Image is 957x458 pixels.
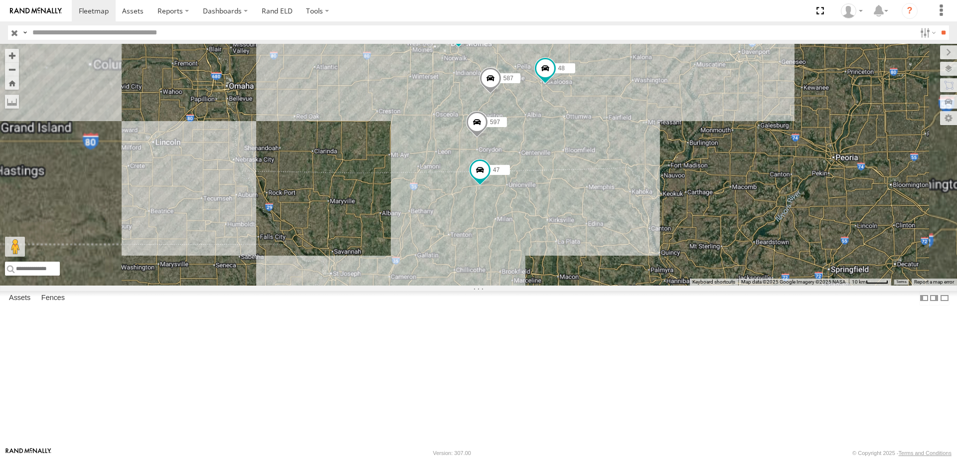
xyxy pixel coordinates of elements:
span: 10 km [852,279,866,285]
i: ? [902,3,918,19]
button: Zoom in [5,49,19,62]
label: Measure [5,95,19,109]
label: Dock Summary Table to the Right [929,291,939,305]
span: 48 [558,65,565,72]
span: Map data ©2025 Google Imagery ©2025 NASA [741,279,846,285]
label: Fences [36,291,70,305]
label: Hide Summary Table [940,291,950,305]
div: © Copyright 2025 - [852,450,952,456]
img: rand-logo.svg [10,7,62,14]
a: Report a map error [914,279,954,285]
label: Map Settings [940,111,957,125]
label: Dock Summary Table to the Left [919,291,929,305]
button: Drag Pegman onto the map to open Street View [5,237,25,257]
button: Zoom out [5,62,19,76]
button: Map Scale: 10 km per 41 pixels [849,279,891,286]
button: Keyboard shortcuts [692,279,735,286]
div: Version: 307.00 [433,450,471,456]
span: 597 [490,119,500,126]
label: Search Filter Options [916,25,938,40]
label: Assets [4,291,35,305]
a: Terms (opens in new tab) [896,280,907,284]
a: Terms and Conditions [899,450,952,456]
label: Search Query [21,25,29,40]
a: Visit our Website [5,448,51,458]
span: 587 [503,75,513,82]
button: Zoom Home [5,76,19,90]
span: 47 [493,166,499,173]
div: Chase Tanke [837,3,866,18]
